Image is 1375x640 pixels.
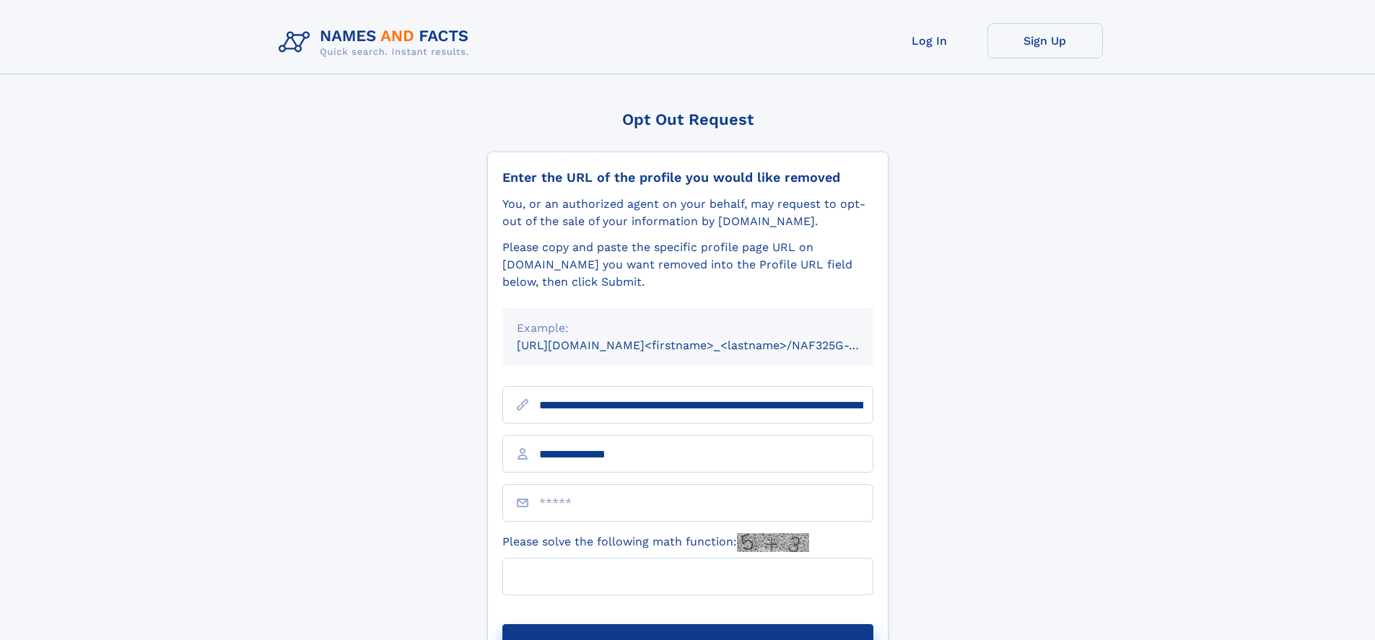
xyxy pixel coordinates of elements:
div: You, or an authorized agent on your behalf, may request to opt-out of the sale of your informatio... [502,196,873,230]
a: Log In [872,23,987,58]
div: Enter the URL of the profile you would like removed [502,170,873,185]
div: Opt Out Request [487,110,889,128]
div: Please copy and paste the specific profile page URL on [DOMAIN_NAME] you want removed into the Pr... [502,239,873,291]
img: Logo Names and Facts [273,23,481,62]
small: [URL][DOMAIN_NAME]<firstname>_<lastname>/NAF325G-xxxxxxxx [517,338,901,352]
label: Please solve the following math function: [502,533,809,552]
div: Example: [517,320,859,337]
a: Sign Up [987,23,1103,58]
